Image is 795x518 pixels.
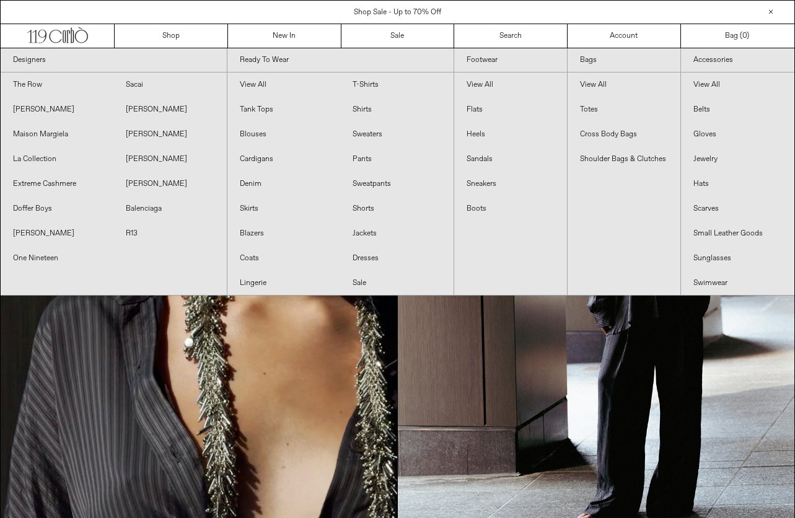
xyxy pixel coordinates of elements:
a: View All [454,72,567,97]
a: Maison Margiela [1,122,113,147]
a: Hats [681,172,794,196]
a: Cross Body Bags [568,122,680,147]
a: Extreme Cashmere [1,172,113,196]
a: Bags [568,48,680,72]
a: [PERSON_NAME] [1,97,113,122]
a: R13 [113,221,226,246]
span: ) [742,30,749,42]
a: Shop [115,24,228,48]
a: Sweaters [340,122,453,147]
a: Shop Sale - Up to 70% Off [354,7,441,17]
a: Bag () [681,24,794,48]
a: Small Leather Goods [681,221,794,246]
a: Sunglasses [681,246,794,271]
a: Account [568,24,681,48]
a: [PERSON_NAME] [113,97,226,122]
a: Denim [227,172,340,196]
a: Footwear [454,48,567,72]
a: Heels [454,122,567,147]
a: Belts [681,97,794,122]
a: Blazers [227,221,340,246]
a: Lingerie [227,271,340,296]
a: Skirts [227,196,340,221]
a: View All [568,72,680,97]
a: Search [454,24,568,48]
a: Dresses [340,246,453,271]
a: View All [227,72,340,97]
a: Sandals [454,147,567,172]
a: Sweatpants [340,172,453,196]
a: Swimwear [681,271,794,296]
a: Totes [568,97,680,122]
a: Scarves [681,196,794,221]
a: Designers [1,48,227,72]
a: View All [681,72,794,97]
a: One Nineteen [1,246,113,271]
a: New In [228,24,341,48]
a: Doffer Boys [1,196,113,221]
a: Jackets [340,221,453,246]
a: Sale [341,24,455,48]
a: La Collection [1,147,113,172]
a: [PERSON_NAME] [1,221,113,246]
a: [PERSON_NAME] [113,147,226,172]
a: Gloves [681,122,794,147]
a: Jewelry [681,147,794,172]
span: 0 [742,31,747,41]
a: Coats [227,246,340,271]
a: Blouses [227,122,340,147]
a: Balenciaga [113,196,226,221]
a: Boots [454,196,567,221]
a: Sneakers [454,172,567,196]
a: Pants [340,147,453,172]
a: [PERSON_NAME] [113,122,226,147]
a: Shorts [340,196,453,221]
a: Sacai [113,72,226,97]
a: Shoulder Bags & Clutches [568,147,680,172]
a: Ready To Wear [227,48,454,72]
a: Accessories [681,48,794,72]
a: Shirts [340,97,453,122]
a: T-Shirts [340,72,453,97]
a: [PERSON_NAME] [113,172,226,196]
a: Sale [340,271,453,296]
a: Tank Tops [227,97,340,122]
a: Cardigans [227,147,340,172]
a: The Row [1,72,113,97]
a: Flats [454,97,567,122]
